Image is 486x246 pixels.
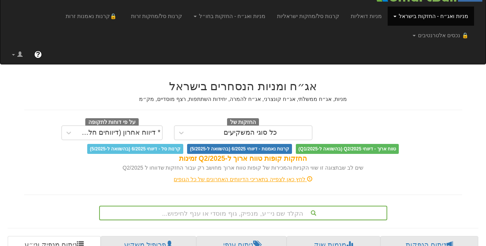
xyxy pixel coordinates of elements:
div: הקלד שם ני״ע, מנפיק, גוף מוסדי או ענף לחיפוש... [100,206,386,220]
span: על פי דוחות לתקופה [85,118,139,127]
a: מניות ואג״ח - החזקות בישראל [388,7,474,26]
span: קרנות נאמנות - דיווחי 6/2025 (בהשוואה ל-5/2025) [187,144,292,154]
span: ? [36,51,40,58]
a: קרנות סל/מחקות זרות [125,7,188,26]
h5: מניות, אג״ח ממשלתי, אג״ח קונצרני, אג״ח להמרה, יחידות השתתפות, רצף מוסדיים, מק״מ [24,96,462,102]
span: קרנות סל - דיווחי 6/2025 (בהשוואה ל-5/2025) [87,144,183,154]
a: קרנות סל/מחקות ישראליות [271,7,345,26]
div: שים לב שבתצוגה זו שווי הקניות והמכירות של קופות טווח ארוך מחושב רק עבור החזקות שדווחו ל Q2/2025 [24,164,462,172]
span: החזקות של [227,118,259,127]
h2: אג״ח ומניות הנסחרים בישראל [24,80,462,92]
a: ? [28,45,48,64]
a: מניות ואג״ח - החזקות בחו״ל [188,7,271,26]
a: 🔒קרנות נאמנות זרות [60,7,125,26]
div: לחץ כאן לצפייה בתאריכי הדיווחים האחרונים של כל הגופים [18,175,468,183]
div: החזקות קופות טווח ארוך ל-Q2/2025 זמינות [24,154,462,164]
div: * דיווח אחרון (דיווחים חלקיים) [78,129,161,137]
span: טווח ארוך - דיווחי Q2/2025 (בהשוואה ל-Q1/2025) [296,144,399,154]
a: מניות דואליות [345,7,388,26]
a: 🔒 נכסים אלטרנטיבים [407,26,474,45]
div: כל סוגי המשקיעים [224,129,277,137]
